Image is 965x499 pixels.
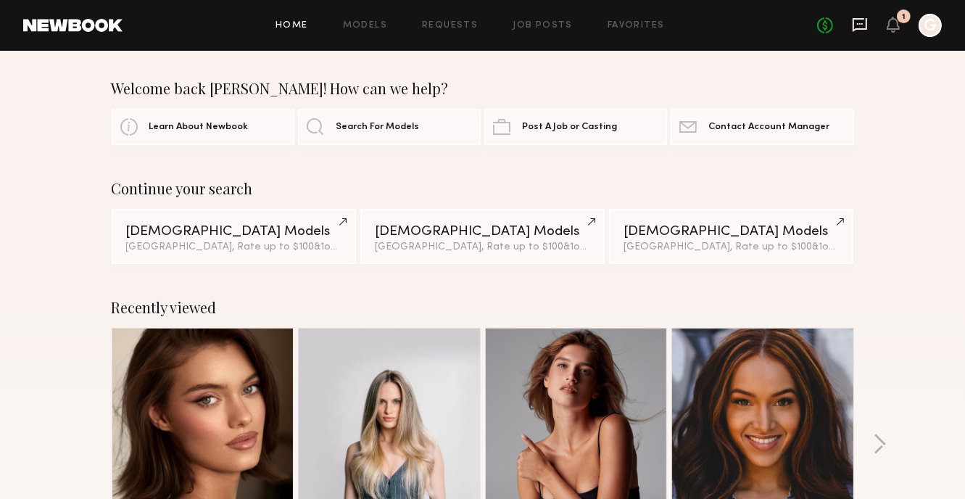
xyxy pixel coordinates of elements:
[609,209,853,264] a: [DEMOGRAPHIC_DATA] Models[GEOGRAPHIC_DATA], Rate up to $100&1other filter
[276,21,308,30] a: Home
[315,242,377,252] span: & 1 other filter
[112,180,854,197] div: Continue your search
[608,21,665,30] a: Favorites
[422,21,478,30] a: Requests
[902,13,906,21] div: 1
[919,14,942,37] a: G
[126,225,341,239] div: [DEMOGRAPHIC_DATA] Models
[375,225,590,239] div: [DEMOGRAPHIC_DATA] Models
[624,242,839,252] div: [GEOGRAPHIC_DATA], Rate up to $100
[360,209,605,264] a: [DEMOGRAPHIC_DATA] Models[GEOGRAPHIC_DATA], Rate up to $100&1other filter
[812,242,874,252] span: & 1 other filter
[343,21,387,30] a: Models
[112,299,854,316] div: Recently viewed
[708,123,829,132] span: Contact Account Manager
[336,123,419,132] span: Search For Models
[671,109,853,145] a: Contact Account Manager
[112,80,854,97] div: Welcome back [PERSON_NAME]! How can we help?
[375,242,590,252] div: [GEOGRAPHIC_DATA], Rate up to $100
[624,225,839,239] div: [DEMOGRAPHIC_DATA] Models
[513,21,573,30] a: Job Posts
[112,109,294,145] a: Learn About Newbook
[484,109,667,145] a: Post A Job or Casting
[149,123,249,132] span: Learn About Newbook
[298,109,481,145] a: Search For Models
[126,242,341,252] div: [GEOGRAPHIC_DATA], Rate up to $100
[522,123,617,132] span: Post A Job or Casting
[112,209,356,264] a: [DEMOGRAPHIC_DATA] Models[GEOGRAPHIC_DATA], Rate up to $100&1other filter
[563,242,626,252] span: & 1 other filter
